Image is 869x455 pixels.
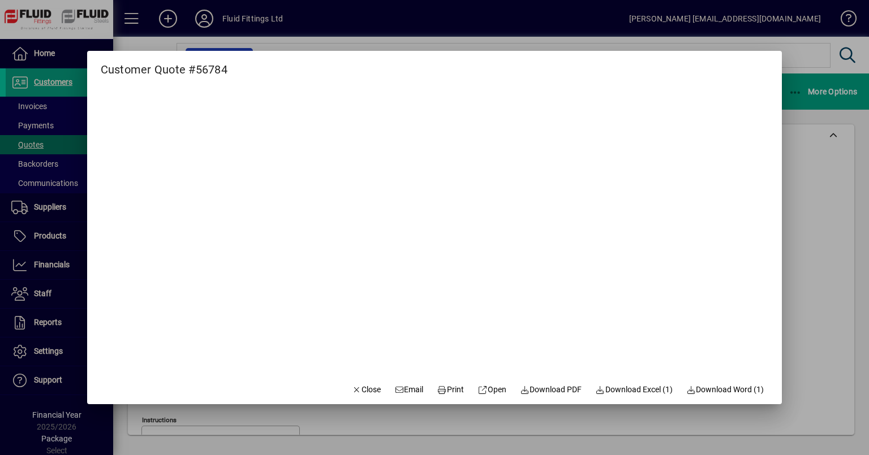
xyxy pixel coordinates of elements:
[591,379,677,400] button: Download Excel (1)
[432,379,468,400] button: Print
[351,384,381,396] span: Close
[515,379,587,400] a: Download PDF
[686,384,764,396] span: Download Word (1)
[473,379,511,400] a: Open
[390,379,428,400] button: Email
[477,384,506,396] span: Open
[394,384,424,396] span: Email
[682,379,769,400] button: Download Word (1)
[87,51,241,79] h2: Customer Quote #56784
[595,384,673,396] span: Download Excel (1)
[347,379,385,400] button: Close
[520,384,582,396] span: Download PDF
[437,384,464,396] span: Print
